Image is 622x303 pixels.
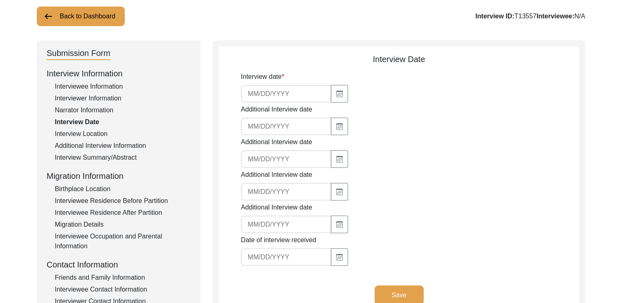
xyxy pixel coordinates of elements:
input: MM/DD/YYYY [241,216,331,233]
div: Interviewer Information [55,94,191,103]
button: Back to Dashboard [37,7,125,26]
div: Interview Date [55,117,191,127]
label: Additional Interview date [241,203,312,212]
div: Contact Information [47,258,191,271]
div: Interviewee Contact Information [55,285,191,294]
div: Interview Information [47,67,191,80]
div: T13557 N/A [475,11,585,21]
input: MM/DD/YYYY [241,248,331,266]
div: Interviewee Residence Before Partition [55,196,191,206]
div: Interviewee Information [55,82,191,91]
input: MM/DD/YYYY [241,150,331,168]
div: Interview Summary/Abstract [55,153,191,163]
div: Interviewee Residence After Partition [55,208,191,218]
label: Additional Interview date [241,137,312,147]
b: Interview ID: [475,13,514,20]
label: Interview date [241,72,284,82]
input: MM/DD/YYYY [241,85,331,102]
label: Additional Interview date [241,105,312,114]
label: Date of interview received [241,235,316,245]
div: Narrator Information [55,105,191,115]
div: Submission Form [47,47,110,60]
div: Migration Information [47,170,191,182]
input: MM/DD/YYYY [241,183,331,201]
img: arrow-left.png [43,11,53,21]
label: Additional Interview date [241,170,312,180]
div: Birthplace Location [55,184,191,194]
div: Additional Interview Information [55,141,191,151]
div: Interviewee Occupation and Parental Information [55,232,191,251]
div: Friends and Family Information [55,273,191,283]
div: Migration Details [55,220,191,229]
div: Interview Date [219,53,579,65]
div: Interview Location [55,129,191,139]
b: Interviewee: [537,13,574,20]
input: MM/DD/YYYY [241,118,331,135]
